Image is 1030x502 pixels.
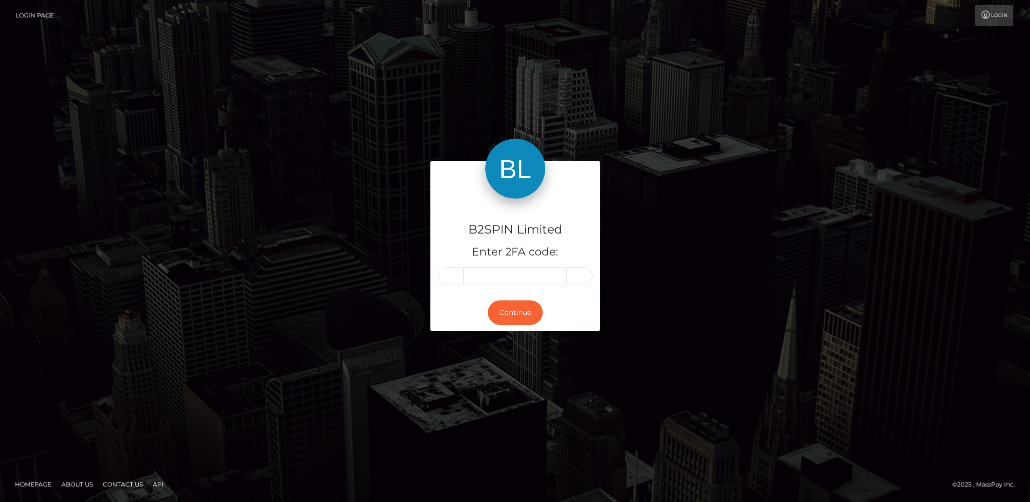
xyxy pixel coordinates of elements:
a: Login [975,5,1013,26]
div: © 2025 , MassPay Inc. [952,479,1023,490]
a: API [149,477,168,492]
img: B2SPIN Limited [485,139,545,199]
button: Continue [488,300,543,325]
a: Contact Us [99,477,147,492]
a: Login Page [15,5,54,26]
a: Homepage [11,477,55,492]
h4: B2SPIN Limited [438,221,593,239]
a: About Us [57,477,97,492]
h5: Enter 2FA code: [438,245,593,260]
